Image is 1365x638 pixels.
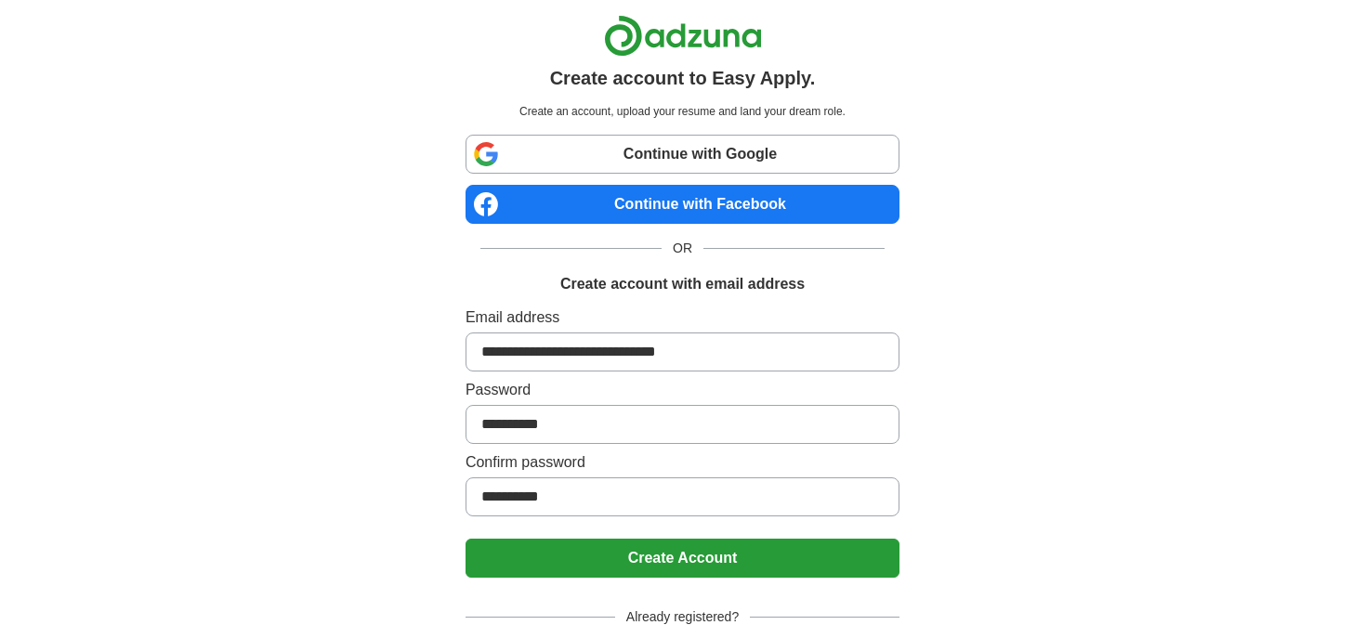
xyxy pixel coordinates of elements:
[615,607,750,627] span: Already registered?
[604,15,762,57] img: Adzuna logo
[466,306,899,329] label: Email address
[466,539,899,578] button: Create Account
[466,135,899,174] a: Continue with Google
[466,185,899,224] a: Continue with Facebook
[662,239,703,258] span: OR
[560,273,805,295] h1: Create account with email address
[466,379,899,401] label: Password
[550,64,816,92] h1: Create account to Easy Apply.
[469,103,896,120] p: Create an account, upload your resume and land your dream role.
[466,451,899,474] label: Confirm password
